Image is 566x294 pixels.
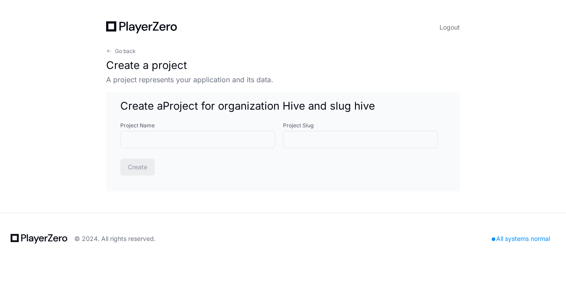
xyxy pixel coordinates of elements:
button: Go back [106,48,136,55]
span: Project for organization Hive and slug hive [163,99,375,112]
label: Project Slug [283,122,446,129]
h1: Create a project [106,58,460,73]
label: Project Name [120,122,283,129]
button: Logout [440,21,460,34]
div: All systems normal [486,233,555,245]
p: A project represents your application and its data. [106,74,460,85]
span: Go back [115,48,136,55]
div: © 2024. All rights reserved. [74,234,156,243]
h1: Create a [120,99,446,113]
